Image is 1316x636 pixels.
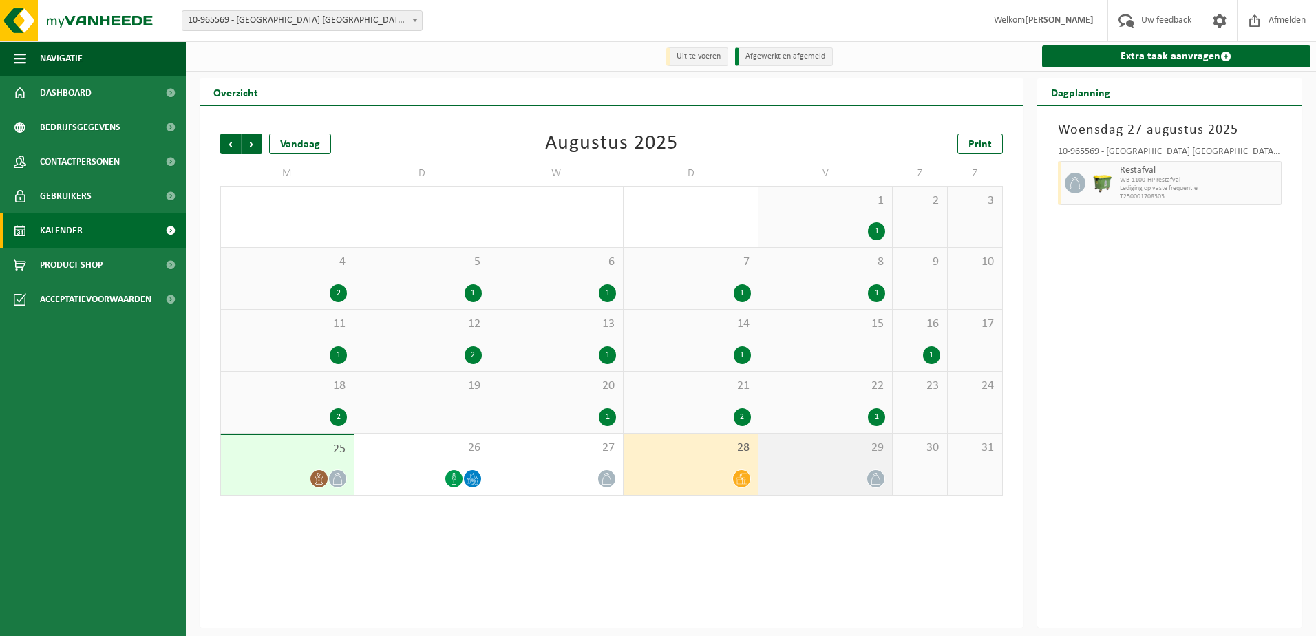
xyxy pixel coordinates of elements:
div: 1 [734,284,751,302]
td: Z [893,161,948,186]
span: Gebruikers [40,179,92,213]
div: 1 [923,346,940,364]
a: Extra taak aanvragen [1042,45,1311,67]
span: 26 [361,441,481,456]
span: 30 [900,441,940,456]
span: 1 [765,193,885,209]
span: 11 [228,317,347,332]
span: 16 [900,317,940,332]
span: 18 [228,379,347,394]
span: 22 [765,379,885,394]
span: 31 [955,441,995,456]
td: W [489,161,624,186]
div: Augustus 2025 [545,134,678,154]
td: D [354,161,489,186]
h2: Overzicht [200,78,272,105]
span: Navigatie [40,41,83,76]
span: T250001708303 [1120,193,1278,201]
td: M [220,161,354,186]
div: 1 [734,346,751,364]
span: 25 [228,442,347,457]
a: Print [957,134,1003,154]
span: 8 [765,255,885,270]
span: 12 [361,317,481,332]
span: 4 [228,255,347,270]
span: 14 [630,317,750,332]
div: Vandaag [269,134,331,154]
span: 13 [496,317,616,332]
div: 1 [599,408,616,426]
h2: Dagplanning [1037,78,1124,105]
strong: [PERSON_NAME] [1025,15,1094,25]
span: Kalender [40,213,83,248]
div: 2 [330,284,347,302]
span: 2 [900,193,940,209]
span: 5 [361,255,481,270]
div: 2 [330,408,347,426]
div: 1 [330,346,347,364]
span: 10-965569 - VAN DER VALK HOTEL PARK LANE ANTWERPEN NV - ANTWERPEN [182,11,422,30]
span: Contactpersonen [40,145,120,179]
div: 1 [868,284,885,302]
span: 10 [955,255,995,270]
span: 15 [765,317,885,332]
div: 2 [465,346,482,364]
span: 7 [630,255,750,270]
span: Bedrijfsgegevens [40,110,120,145]
span: Dashboard [40,76,92,110]
span: Restafval [1120,165,1278,176]
span: Product Shop [40,248,103,282]
li: Afgewerkt en afgemeld [735,47,833,66]
div: 1 [465,284,482,302]
div: 1 [599,284,616,302]
span: 20 [496,379,616,394]
img: WB-1100-HPE-GN-50 [1092,173,1113,193]
td: V [758,161,893,186]
span: 24 [955,379,995,394]
span: WB-1100-HP restafval [1120,176,1278,184]
span: Acceptatievoorwaarden [40,282,151,317]
span: 10-965569 - VAN DER VALK HOTEL PARK LANE ANTWERPEN NV - ANTWERPEN [182,10,423,31]
div: 1 [599,346,616,364]
span: 17 [955,317,995,332]
span: 29 [765,441,885,456]
div: 10-965569 - [GEOGRAPHIC_DATA] [GEOGRAPHIC_DATA] - [GEOGRAPHIC_DATA] [1058,147,1282,161]
span: 3 [955,193,995,209]
span: 9 [900,255,940,270]
span: Vorige [220,134,241,154]
li: Uit te voeren [666,47,728,66]
span: 21 [630,379,750,394]
span: 6 [496,255,616,270]
div: 2 [734,408,751,426]
td: Z [948,161,1003,186]
span: Lediging op vaste frequentie [1120,184,1278,193]
span: 23 [900,379,940,394]
div: 1 [868,408,885,426]
div: 1 [868,222,885,240]
span: 27 [496,441,616,456]
span: Print [968,139,992,150]
span: 19 [361,379,481,394]
span: Volgende [242,134,262,154]
span: 28 [630,441,750,456]
td: D [624,161,758,186]
h3: Woensdag 27 augustus 2025 [1058,120,1282,140]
